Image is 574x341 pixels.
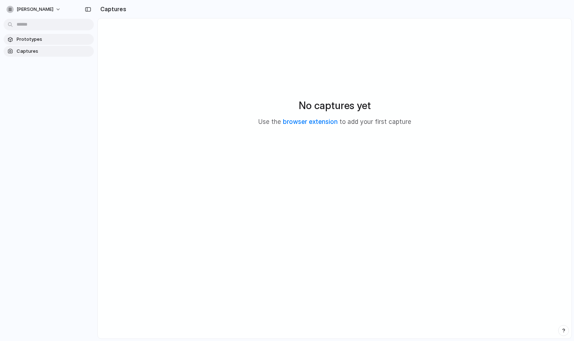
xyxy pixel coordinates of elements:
[97,5,126,13] h2: Captures
[4,34,94,45] a: Prototypes
[258,117,411,127] p: Use the to add your first capture
[4,46,94,57] a: Captures
[17,36,91,43] span: Prototypes
[17,6,53,13] span: [PERSON_NAME]
[17,48,91,55] span: Captures
[283,118,338,125] a: browser extension
[299,98,371,113] h2: No captures yet
[4,4,65,15] button: [PERSON_NAME]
